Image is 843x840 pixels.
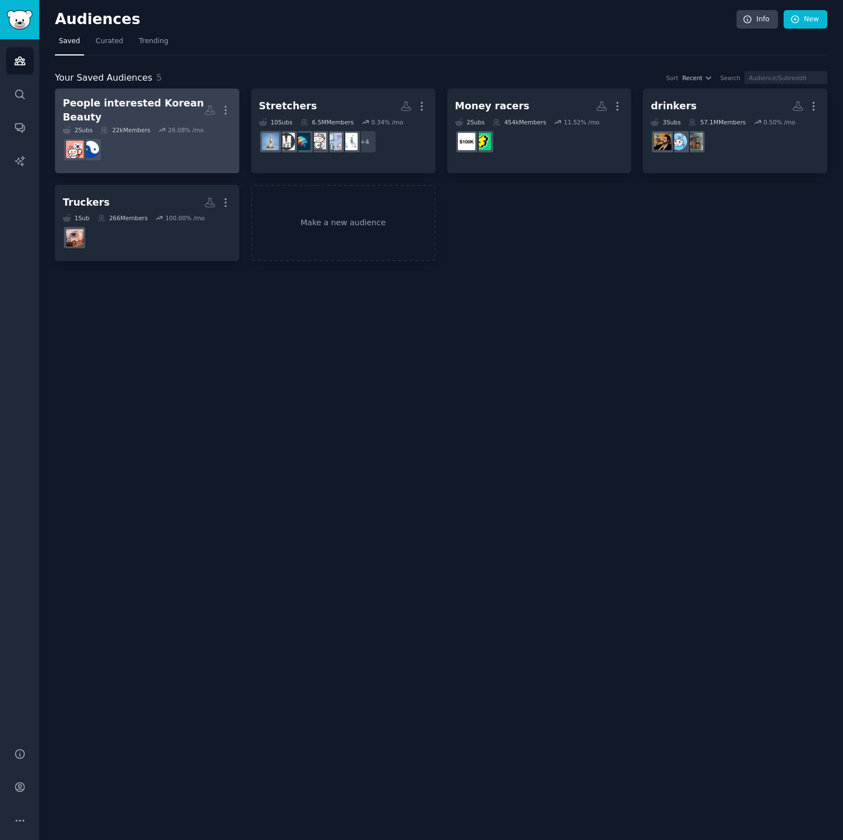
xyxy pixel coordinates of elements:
img: backpain [293,133,311,150]
div: 454k Members [493,118,546,126]
a: Info [737,10,778,29]
img: NABeerDrinkers [685,133,703,150]
img: GummySearch logo [7,10,33,30]
a: Trending [135,33,172,55]
div: 26.08 % /mo [168,126,204,134]
div: 2 Sub s [63,126,92,134]
div: 1 Sub [63,214,90,222]
div: 0.34 % /mo [372,118,404,126]
img: KoreaSeoulBeauty [66,141,84,158]
div: + 4 [353,130,377,154]
input: Audience/Subreddit [744,71,827,84]
a: New [784,10,827,29]
span: Curated [96,36,123,47]
div: 57.1M Members [688,118,745,126]
span: Saved [59,36,80,47]
img: MobilityTraining [277,133,295,150]
a: Saved [55,33,84,55]
h2: Audiences [55,11,737,29]
img: TheRaceTo10Million [474,133,491,150]
img: ChronicPain [309,133,326,150]
span: Trending [139,36,168,47]
button: Recent [682,74,712,82]
div: 0.50 % /mo [763,118,795,126]
a: Curated [92,33,127,55]
div: 6.5M Members [300,118,354,126]
div: Stretchers [259,99,317,113]
div: 22k Members [100,126,150,134]
a: Make a new audience [251,185,436,262]
div: Truckers [63,196,110,210]
span: Your Saved Audiences [55,71,152,85]
div: 266 Members [98,214,148,222]
div: drinkers [651,99,697,113]
div: People interested Korean Beauty [63,96,204,124]
img: PostureTipsGuide [340,133,358,150]
div: 11.52 % /mo [564,118,600,126]
img: TheRaceTo100K [458,133,475,150]
a: Truckers1Sub266Members100.00% /moTruckingStartups [55,185,239,262]
a: People interested Korean Beauty2Subs22kMembers26.08% /moSeoulPlasticSurgeryKoreaSeoulBeauty [55,89,239,173]
div: 10 Sub s [259,118,293,126]
a: Stretchers10Subs6.5MMembers0.34% /mo+4PostureTipsGuideErgonomicsChronicPainbackpainMobilityTraini... [251,89,436,173]
span: 5 [156,72,162,83]
span: Recent [682,74,702,82]
div: 2 Sub s [455,118,485,126]
img: TruckingStartups [66,229,84,247]
a: Money racers2Subs454kMembers11.52% /moTheRaceTo10MillionTheRaceTo100K [447,89,632,173]
img: AskReddit [670,133,687,150]
div: Money racers [455,99,530,113]
div: Sort [666,74,679,82]
a: drinkers3Subs57.1MMembers0.50% /moNABeerDrinkersAskRedditCriticalDrinker [643,89,827,173]
img: Ergonomics [325,133,342,150]
img: Stretching [262,133,279,150]
div: 100.00 % /mo [165,214,205,222]
img: SeoulPlasticSurgery [82,141,99,158]
img: CriticalDrinker [654,133,671,150]
div: 3 Sub s [651,118,680,126]
div: Search [720,74,740,82]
